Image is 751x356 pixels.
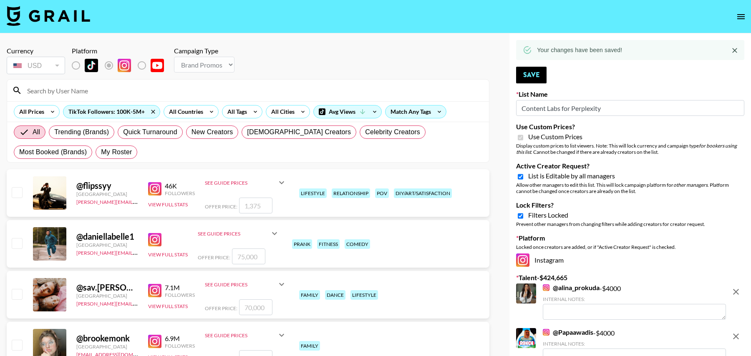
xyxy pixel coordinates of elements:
[192,127,233,137] span: New Creators
[394,188,452,198] div: diy/art/satisfaction
[205,180,277,186] div: See Guide Prices
[123,127,177,137] span: Quick Turnaround
[299,290,320,300] div: family
[205,274,287,294] div: See Guide Prices
[118,59,131,72] img: Instagram
[516,234,744,242] label: Platform
[232,248,265,264] input: 75,000
[516,123,744,131] label: Use Custom Prices?
[164,105,205,118] div: All Countries
[76,293,138,299] div: [GEOGRAPHIC_DATA]
[7,6,90,26] img: Grail Talent
[537,43,622,58] div: Your changes have been saved!
[516,221,744,227] div: Prevent other managers from changing filters while adding creators for creator request.
[72,47,171,55] div: Platform
[516,162,744,170] label: Active Creator Request?
[165,182,195,190] div: 46K
[317,239,340,249] div: fitness
[543,283,600,292] a: @alina_prokuda
[239,198,272,213] input: 1,375
[148,335,161,348] img: Instagram
[516,273,744,282] label: Talent - $ 424,665
[8,58,63,73] div: USD
[148,233,161,246] img: Instagram
[528,172,615,180] span: List is Editable by all managers
[151,59,164,72] img: YouTube
[516,201,744,209] label: Lock Filters?
[76,181,138,191] div: @ flipssyy
[148,251,188,258] button: View Full Stats
[386,105,446,118] div: Match Any Tags
[205,203,237,210] span: Offer Price:
[19,147,87,157] span: Most Booked (Brands)
[728,328,744,345] button: remove
[76,248,200,256] a: [PERSON_NAME][EMAIL_ADDRESS][DOMAIN_NAME]
[165,283,195,292] div: 7.1M
[332,188,370,198] div: relationship
[174,47,234,55] div: Campaign Type
[76,333,138,343] div: @ brookemonk
[345,239,370,249] div: comedy
[72,57,171,74] div: List locked to Instagram.
[325,290,345,300] div: dance
[165,343,195,349] div: Followers
[350,290,378,300] div: lifestyle
[516,67,547,83] button: Save
[85,59,98,72] img: TikTok
[76,282,138,293] div: @ sav.[PERSON_NAME]
[148,182,161,196] img: Instagram
[205,332,277,338] div: See Guide Prices
[673,182,708,188] em: other managers
[543,284,549,291] img: Instagram
[728,44,741,57] button: Close
[205,305,237,311] span: Offer Price:
[14,105,46,118] div: All Prices
[516,253,529,267] img: Instagram
[205,173,287,193] div: See Guide Prices
[205,281,277,288] div: See Guide Prices
[101,147,132,157] span: My Roster
[205,325,287,345] div: See Guide Prices
[76,197,200,205] a: [PERSON_NAME][EMAIL_ADDRESS][DOMAIN_NAME]
[543,328,593,336] a: @Papaawadis
[148,303,188,309] button: View Full Stats
[292,239,312,249] div: prank
[63,105,160,118] div: TikTok Followers: 100K-5M+
[728,283,744,300] button: remove
[516,90,744,98] label: List Name
[299,341,320,351] div: family
[76,242,138,248] div: [GEOGRAPHIC_DATA]
[165,292,195,298] div: Followers
[543,329,549,336] img: Instagram
[148,201,188,208] button: View Full Stats
[76,343,138,350] div: [GEOGRAPHIC_DATA]
[365,127,420,137] span: Celebrity Creators
[299,188,327,198] div: lifestyle
[165,190,195,196] div: Followers
[7,55,65,76] div: Currency is locked to USD
[516,182,744,194] div: Allow other managers to edit this list. This will lock campaign platform for . Platform cannot be...
[148,284,161,297] img: Instagram
[33,127,40,137] span: All
[516,143,737,155] em: for bookers using this list
[76,231,138,242] div: @ daniellabelle1
[198,254,230,261] span: Offer Price:
[543,283,726,320] div: - $ 4000
[198,223,280,243] div: See Guide Prices
[247,127,351,137] span: [DEMOGRAPHIC_DATA] Creators
[543,341,726,347] div: Internal Notes:
[516,143,744,155] div: Display custom prices to list viewers. Note: This will lock currency and campaign type . Cannot b...
[528,133,582,141] span: Use Custom Prices
[528,211,568,219] span: Filters Locked
[733,8,749,25] button: open drawer
[7,47,65,55] div: Currency
[22,84,484,97] input: Search by User Name
[516,253,744,267] div: Instagram
[516,244,744,250] div: Locked once creators are added, or if "Active Creator Request" is checked.
[76,191,138,197] div: [GEOGRAPHIC_DATA]
[54,127,109,137] span: Trending (Brands)
[76,299,200,307] a: [PERSON_NAME][EMAIL_ADDRESS][DOMAIN_NAME]
[314,105,381,118] div: Avg Views
[375,188,389,198] div: pov
[543,296,726,302] div: Internal Notes:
